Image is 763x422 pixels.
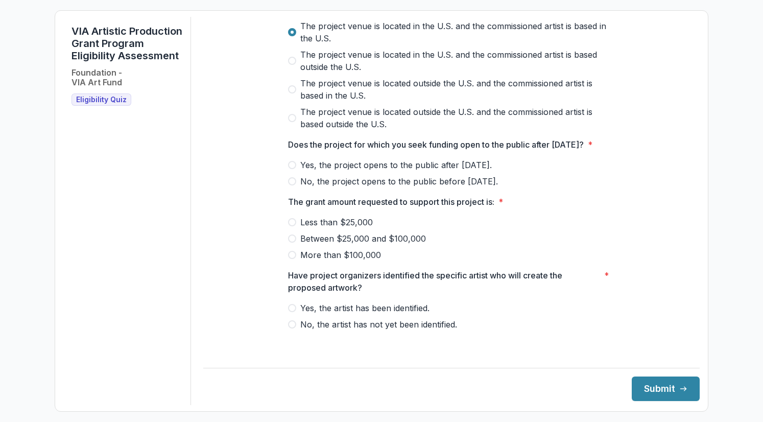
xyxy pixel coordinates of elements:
[71,25,182,62] h1: VIA Artistic Production Grant Program Eligibility Assessment
[632,377,700,401] button: Submit
[300,302,430,314] span: Yes, the artist has been identified.
[76,96,127,104] span: Eligibility Quiz
[300,175,498,187] span: No, the project opens to the public before [DATE].
[71,68,122,87] h2: Foundation - VIA Art Fund
[300,106,615,130] span: The project venue is located outside the U.S. and the commissioned artist is based outside the U.S.
[300,20,615,44] span: The project venue is located in the U.S. and the commissioned artist is based in the U.S.
[300,159,492,171] span: Yes, the project opens to the public after [DATE].
[288,196,494,208] p: The grant amount requested to support this project is:
[300,318,457,331] span: No, the artist has not yet been identified.
[300,216,373,228] span: Less than $25,000
[300,232,426,245] span: Between $25,000 and $100,000
[288,269,600,294] p: Have project organizers identified the specific artist who will create the proposed artwork?
[300,49,615,73] span: The project venue is located in the U.S. and the commissioned artist is based outside the U.S.
[288,138,584,151] p: Does the project for which you seek funding open to the public after [DATE]?
[300,77,615,102] span: The project venue is located outside the U.S. and the commissioned artist is based in the U.S.
[300,249,381,261] span: More than $100,000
